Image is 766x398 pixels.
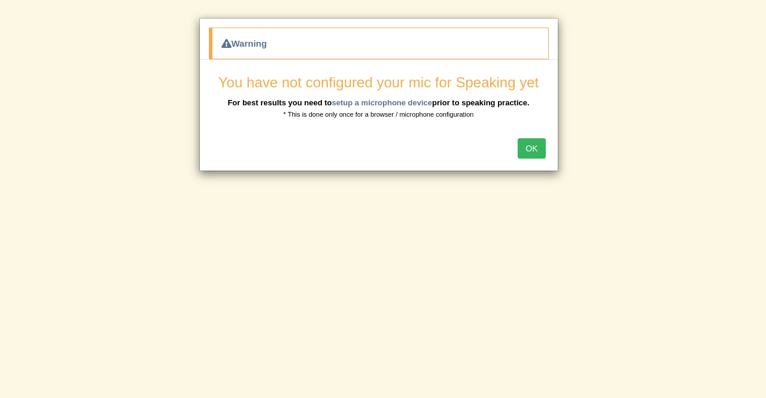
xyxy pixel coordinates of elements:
div: Warning [209,28,549,59]
button: OK [518,138,545,159]
a: setup a microphone device [332,98,432,107]
b: For best results you need to prior to speaking practice. [227,98,529,107]
span: You have not configured your mic for Speaking yet [218,74,539,90]
small: * This is done only once for a browser / microphone configuration [284,111,474,118]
